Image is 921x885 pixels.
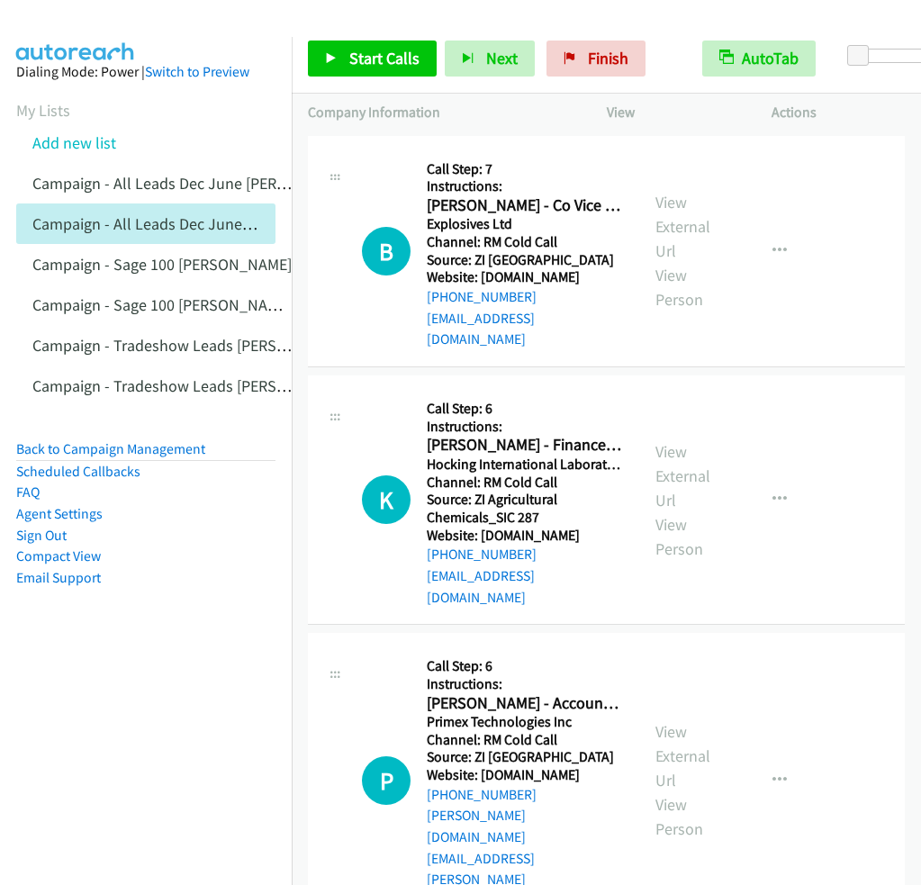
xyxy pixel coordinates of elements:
[427,748,623,766] h5: Source: ZI [GEOGRAPHIC_DATA]
[427,435,623,456] h2: [PERSON_NAME] - Finance Assistant
[145,63,249,80] a: Switch to Preview
[427,731,623,749] h5: Channel: RM Cold Call
[655,721,710,790] a: View External Url
[362,475,411,524] div: The call is yet to be attempted
[588,48,628,68] span: Finish
[427,527,623,545] h5: Website: [DOMAIN_NAME]
[32,173,359,194] a: Campaign - All Leads Dec June [PERSON_NAME]
[427,675,623,693] h5: Instructions:
[16,440,205,457] a: Back to Campaign Management
[486,48,518,68] span: Next
[308,102,574,123] p: Company Information
[16,61,275,83] div: Dialing Mode: Power |
[32,335,350,356] a: Campaign - Tradeshow Leads [PERSON_NAME]
[32,375,402,396] a: Campaign - Tradeshow Leads [PERSON_NAME] Cloned
[427,288,537,305] a: [PHONE_NUMBER]
[655,192,710,261] a: View External Url
[16,547,101,564] a: Compact View
[362,475,411,524] h1: K
[655,441,710,510] a: View External Url
[32,213,411,234] a: Campaign - All Leads Dec June [PERSON_NAME] Cloned
[427,400,623,418] h5: Call Step: 6
[427,567,535,606] a: [EMAIL_ADDRESS][DOMAIN_NAME]
[32,132,116,153] a: Add new list
[16,569,101,586] a: Email Support
[427,160,623,178] h5: Call Step: 7
[427,786,537,803] a: [PHONE_NUMBER]
[445,41,535,77] button: Next
[427,713,623,731] h5: Primex Technologies Inc
[427,268,623,286] h5: Website: [DOMAIN_NAME]
[655,794,703,839] a: View Person
[362,756,411,805] h1: P
[427,491,623,526] h5: Source: ZI Agricultural Chemicals_SIC 287
[427,195,623,216] h2: [PERSON_NAME] - Co Vice President And Chief Financial Officer
[16,100,70,121] a: My Lists
[362,756,411,805] div: The call is yet to be attempted
[546,41,646,77] a: Finish
[16,527,67,544] a: Sign Out
[702,41,816,77] button: AutoTab
[427,766,623,784] h5: Website: [DOMAIN_NAME]
[308,41,437,77] a: Start Calls
[362,227,411,275] div: The call is yet to be attempted
[16,505,103,522] a: Agent Settings
[772,102,905,123] p: Actions
[32,294,344,315] a: Campaign - Sage 100 [PERSON_NAME] Cloned
[427,233,623,251] h5: Channel: RM Cold Call
[427,546,537,563] a: [PHONE_NUMBER]
[427,310,535,348] a: [EMAIL_ADDRESS][DOMAIN_NAME]
[16,463,140,480] a: Scheduled Callbacks
[427,474,623,492] h5: Channel: RM Cold Call
[427,215,623,233] h5: Explosives Ltd
[607,102,740,123] p: View
[427,177,623,195] h5: Instructions:
[362,227,411,275] h1: B
[655,265,703,310] a: View Person
[655,514,703,559] a: View Person
[349,48,420,68] span: Start Calls
[427,456,623,474] h5: Hocking International Laboratories
[427,657,623,675] h5: Call Step: 6
[427,418,623,436] h5: Instructions:
[16,483,40,501] a: FAQ
[427,693,623,714] h2: [PERSON_NAME] - Accounts Payable And Accounts Receivable
[427,251,623,269] h5: Source: ZI [GEOGRAPHIC_DATA]
[32,254,292,275] a: Campaign - Sage 100 [PERSON_NAME]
